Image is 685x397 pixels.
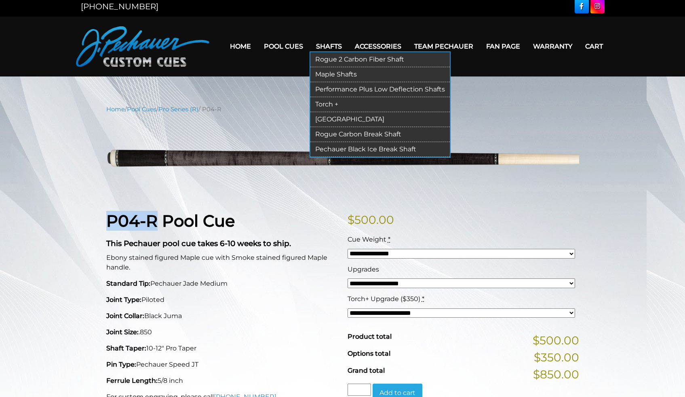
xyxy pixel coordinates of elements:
[348,265,379,273] span: Upgrades
[223,36,257,57] a: Home
[408,36,480,57] a: Team Pechauer
[480,36,527,57] a: Fan Page
[106,360,338,369] p: Pechauer Speed JT
[106,377,158,384] strong: Ferrule Length:
[106,280,150,287] strong: Standard Tip:
[579,36,609,57] a: Cart
[348,350,390,357] span: Options total
[106,344,146,352] strong: Shaft Taper:
[533,332,579,349] span: $500.00
[106,376,338,386] p: 5/8 inch
[106,361,136,368] strong: Pin Type:
[348,236,386,243] span: Cue Weight
[533,366,579,383] span: $850.00
[422,295,424,303] abbr: required
[310,97,450,112] a: Torch +
[348,333,392,340] span: Product total
[348,295,420,303] span: Torch+ Upgrade ($350)
[127,106,156,113] a: Pool Cues
[106,328,139,336] strong: Joint Size:
[81,2,158,11] a: [PHONE_NUMBER]
[310,112,450,127] a: [GEOGRAPHIC_DATA]
[106,253,338,272] p: Ebony stained figured Maple cue with Smoke stained figured Maple handle.
[348,367,385,374] span: Grand total
[106,312,144,320] strong: Joint Collar:
[310,52,450,67] a: Rogue 2 Carbon Fiber Shaft
[348,36,408,57] a: Accessories
[348,213,394,227] bdi: 500.00
[106,106,125,113] a: Home
[76,26,209,67] img: Pechauer Custom Cues
[310,142,450,157] a: Pechauer Black Ice Break Shaft
[106,120,579,199] img: P04-N.png
[310,82,450,97] a: Performance Plus Low Deflection Shafts
[310,67,450,82] a: Maple Shafts
[388,236,390,243] abbr: required
[310,127,450,142] a: Rogue Carbon Break Shaft
[106,279,338,289] p: Pechauer Jade Medium
[310,36,348,57] a: Shafts
[106,311,338,321] p: Black Juma
[106,211,235,231] strong: P04-R Pool Cue
[527,36,579,57] a: Warranty
[106,327,338,337] p: .850
[348,213,354,227] span: $
[106,239,291,248] strong: This Pechauer pool cue takes 6-10 weeks to ship.
[158,106,198,113] a: Pro Series (R)
[106,105,579,114] nav: Breadcrumb
[106,344,338,353] p: 10-12" Pro Taper
[257,36,310,57] a: Pool Cues
[106,296,141,304] strong: Joint Type:
[106,295,338,305] p: Piloted
[348,384,371,396] input: Product quantity
[534,349,579,366] span: $350.00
